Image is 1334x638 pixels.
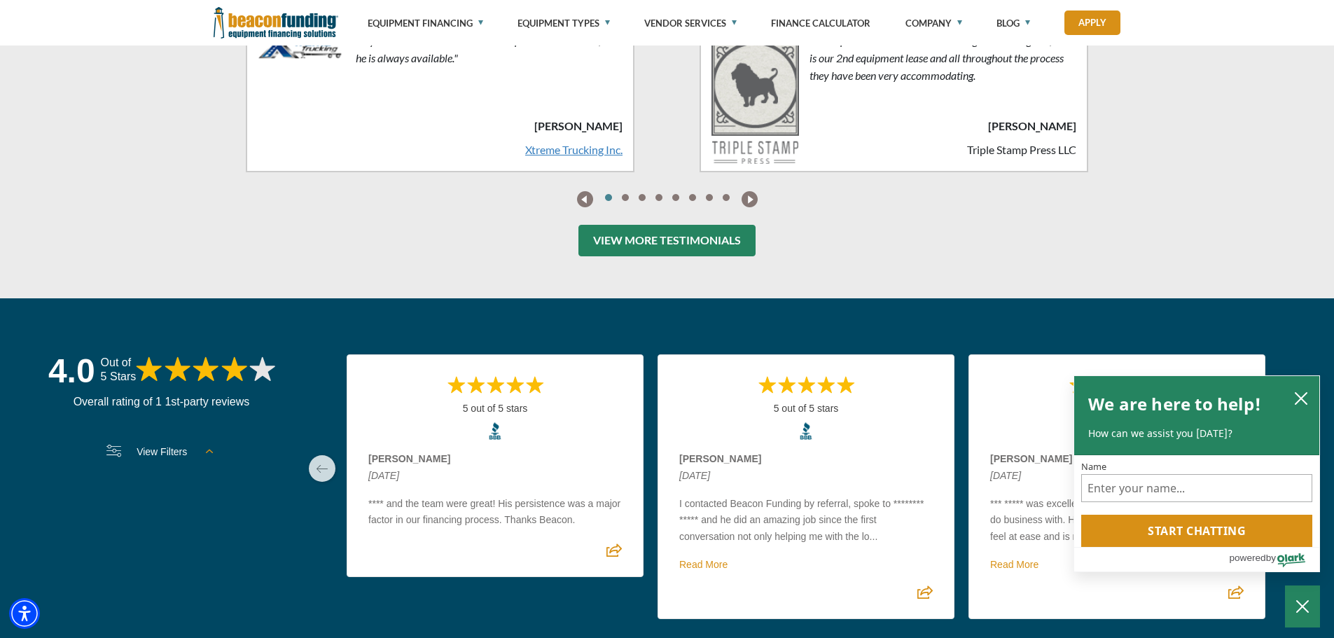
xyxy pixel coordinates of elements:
[356,118,623,134] b: [PERSON_NAME]
[368,496,622,529] p: **** and the team were great! His persistence was a major factor in our financing process. Thanks...
[1229,549,1265,567] span: powered
[1081,462,1312,471] label: Name
[606,549,622,560] a: Share review
[1081,515,1312,547] button: Start chatting
[990,401,1244,417] div: 5 out of 5 stars
[1285,585,1320,627] button: Close Chatbox
[577,186,593,211] a: previous
[1088,390,1261,418] h2: We are here to help!
[634,192,651,204] a: Go To Slide 2
[679,451,933,468] span: [PERSON_NAME]
[368,401,622,417] div: 5 out of 5 stars
[679,401,933,417] div: 5 out of 5 stars
[101,371,137,382] span: 5 Stars
[990,468,1244,485] span: [DATE]
[810,118,1076,134] b: [PERSON_NAME]
[990,451,1244,468] span: [PERSON_NAME]
[35,436,288,468] a: View Filters
[651,192,667,204] a: Go To Slide 3
[488,422,502,440] img: bbb
[578,225,756,256] a: View More Testimonials
[1266,549,1276,567] span: by
[35,394,288,410] div: Overall rating of 1 1st-party reviews
[718,192,735,204] a: Go To Slide 7
[258,32,345,120] img: Xtreme Trucking Inc. Logo
[679,468,933,485] span: [DATE]
[679,496,933,546] p: I contacted Beacon Funding by referral, spoke to ******** ***** and he did an amazing job since t...
[990,559,1038,570] a: Read More
[742,186,758,211] a: next
[810,34,1073,82] span: Our experiences with Beacon Funding have been great, This is our 2nd equipment lease and all thro...
[600,192,617,204] a: Go To Slide 0
[309,455,335,482] a: previous page
[917,591,933,602] a: Share review
[1064,11,1120,35] a: Apply
[1229,548,1319,571] a: Powered by Olark - open in a new tab
[679,559,728,570] a: Read More
[667,192,684,204] a: Go To Slide 4
[368,468,622,485] span: [DATE]
[1088,427,1305,441] p: How can we assist you [DATE]?
[799,422,813,440] img: bbb
[101,357,137,368] span: Out of
[1081,474,1312,502] input: Name
[617,192,634,204] a: Go To Slide 1
[48,354,101,388] div: 4.0
[711,32,799,165] img: Triple Stamp Press LLC
[684,192,701,204] a: Go To Slide 5
[742,191,758,207] img: Right Navigator
[1228,591,1244,602] a: Share review
[990,496,1244,546] p: *** ***** was excellent to work with and the best agent to do business with. He is very down to e...
[1074,375,1320,573] div: olark chatbox
[368,451,622,468] span: [PERSON_NAME]
[577,191,593,207] img: Left Navigator
[701,192,718,204] a: Go To Slide 6
[810,141,1076,158] p: Triple Stamp Press LLC
[356,141,623,158] a: Xtreme Trucking Inc. - open in a new tab
[1290,388,1312,408] button: close chatbox
[9,598,40,629] div: Accessibility Menu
